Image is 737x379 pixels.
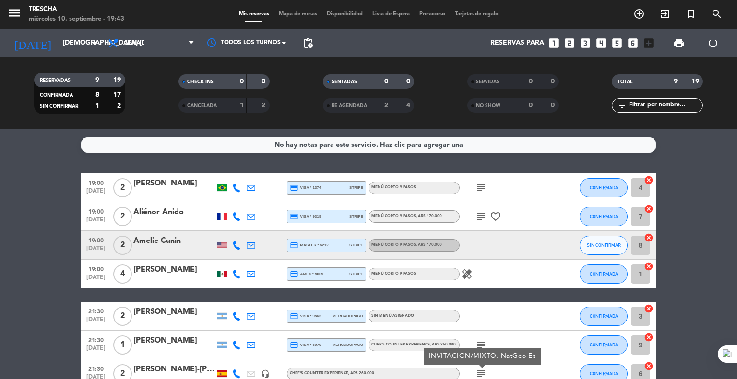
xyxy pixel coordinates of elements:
[674,78,678,85] strong: 9
[290,241,298,250] i: credit_card
[290,312,298,321] i: credit_card
[84,245,108,256] span: [DATE]
[476,103,500,108] span: NO SHOW
[371,243,442,247] span: Menú corto 9 pasos
[7,6,22,20] i: menu
[628,100,702,111] input: Filtrar por nombre...
[290,341,298,349] i: credit_card
[290,241,329,250] span: master * 5212
[618,80,632,84] span: TOTAL
[580,207,628,226] button: CONFIRMADA
[84,263,108,274] span: 19:00
[84,206,108,217] span: 19:00
[332,103,367,108] span: RE AGENDADA
[368,11,415,17] span: Lista de Espera
[461,268,473,280] i: healing
[7,33,58,54] i: [DATE]
[551,78,557,85] strong: 0
[261,369,270,378] i: headset_mic
[7,6,22,23] button: menu
[95,92,99,98] strong: 8
[490,39,544,47] span: Reservas para
[590,371,618,376] span: CONFIRMADA
[644,304,654,313] i: cancel
[580,236,628,255] button: SIN CONFIRMAR
[29,5,124,14] div: Trescha
[371,272,416,276] span: Menú corto 9 pasos
[707,37,719,49] i: power_settings_new
[563,37,576,49] i: looks_two
[547,37,560,49] i: looks_one
[240,102,244,109] strong: 1
[84,305,108,316] span: 21:30
[133,306,215,318] div: [PERSON_NAME]
[95,103,99,109] strong: 1
[40,93,73,98] span: CONFIRMADA
[40,78,71,83] span: RESERVADAS
[633,8,645,20] i: add_circle_outline
[124,40,141,46] span: Cena
[590,271,618,276] span: CONFIRMADA
[290,270,323,278] span: amex * 5009
[659,8,671,20] i: exit_to_app
[644,361,654,371] i: cancel
[644,333,654,342] i: cancel
[84,363,108,374] span: 21:30
[84,274,108,285] span: [DATE]
[84,177,108,188] span: 19:00
[371,343,456,346] span: Chef's Counter Experience
[644,262,654,271] i: cancel
[290,184,321,192] span: visa * 1374
[644,204,654,214] i: cancel
[113,264,132,284] span: 4
[29,14,124,24] div: miércoles 10. septiembre - 19:43
[590,313,618,319] span: CONFIRMADA
[240,78,244,85] strong: 0
[40,104,78,109] span: SIN CONFIRMAR
[348,371,374,375] span: , ARS 260.000
[113,307,132,326] span: 2
[274,139,463,150] div: No hay notas para este servicio. Haz clic para agregar una
[590,185,618,190] span: CONFIRMADA
[84,188,108,199] span: [DATE]
[333,342,363,348] span: mercadopago
[84,217,108,228] span: [DATE]
[371,214,442,218] span: Menú corto 9 pasos
[133,235,215,247] div: Amelie Cunin
[644,175,654,185] i: cancel
[302,37,314,49] span: pending_actions
[290,212,321,221] span: visa * 9319
[490,211,501,222] i: favorite_border
[580,335,628,355] button: CONFIRMADA
[262,102,267,109] strong: 2
[529,78,533,85] strong: 0
[349,184,363,191] span: stripe
[696,29,730,57] div: LOG OUT
[644,233,654,242] i: cancel
[475,182,487,194] i: subject
[84,345,108,356] span: [DATE]
[711,8,723,20] i: search
[685,8,697,20] i: turned_in_not
[117,103,123,109] strong: 2
[415,11,450,17] span: Pre-acceso
[187,103,217,108] span: CANCELADA
[262,78,267,85] strong: 0
[332,80,357,84] span: SENTADAS
[349,213,363,219] span: stripe
[274,11,322,17] span: Mapa de mesas
[384,78,388,85] strong: 0
[429,351,536,361] div: INVITACION/MIXTO. NatGeo Es
[349,271,363,277] span: stripe
[89,37,101,49] i: arrow_drop_down
[384,102,388,109] strong: 2
[113,178,132,197] span: 2
[551,102,557,109] strong: 0
[673,37,685,49] span: print
[95,77,99,83] strong: 9
[133,264,215,276] div: [PERSON_NAME]
[113,335,132,355] span: 1
[371,185,416,189] span: Menú corto 9 pasos
[234,11,274,17] span: Mis reservas
[430,343,456,346] span: , ARS 260.000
